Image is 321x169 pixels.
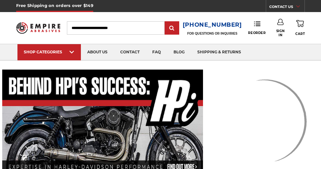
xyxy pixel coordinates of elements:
a: Reorder [248,21,265,35]
input: Submit [166,22,178,35]
a: CONTACT US [269,3,305,12]
a: Cart [295,19,305,37]
a: shipping & returns [191,44,247,60]
a: [PHONE_NUMBER] [183,20,242,30]
span: Cart [295,32,305,36]
span: Reorder [248,31,265,35]
span: Sign In [274,29,287,37]
a: faq [146,44,167,60]
a: blog [167,44,191,60]
img: Empire Abrasives [16,19,61,37]
a: contact [114,44,146,60]
a: about us [81,44,114,60]
p: FOR QUESTIONS OR INQUIRIES [183,31,242,36]
div: SHOP CATEGORIES [24,50,75,54]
